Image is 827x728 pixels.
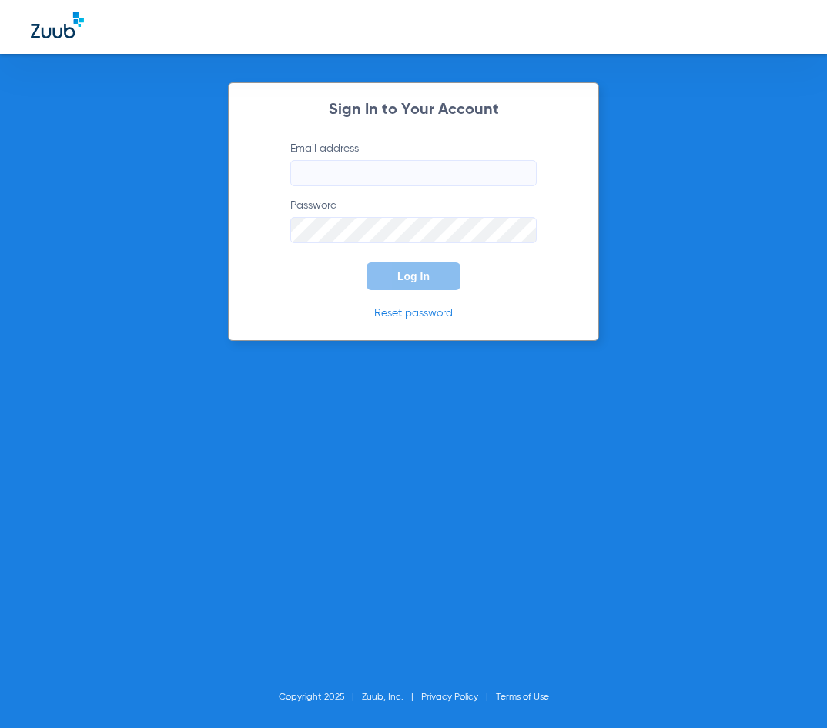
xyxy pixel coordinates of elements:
[367,262,460,290] button: Log In
[290,160,537,186] input: Email address
[31,12,84,38] img: Zuub Logo
[750,654,827,728] iframe: Chat Widget
[421,693,478,702] a: Privacy Policy
[362,690,421,705] li: Zuub, Inc.
[267,102,560,118] h2: Sign In to Your Account
[279,690,362,705] li: Copyright 2025
[496,693,549,702] a: Terms of Use
[290,198,537,243] label: Password
[290,141,537,186] label: Email address
[290,217,537,243] input: Password
[397,270,430,282] span: Log In
[374,308,453,319] a: Reset password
